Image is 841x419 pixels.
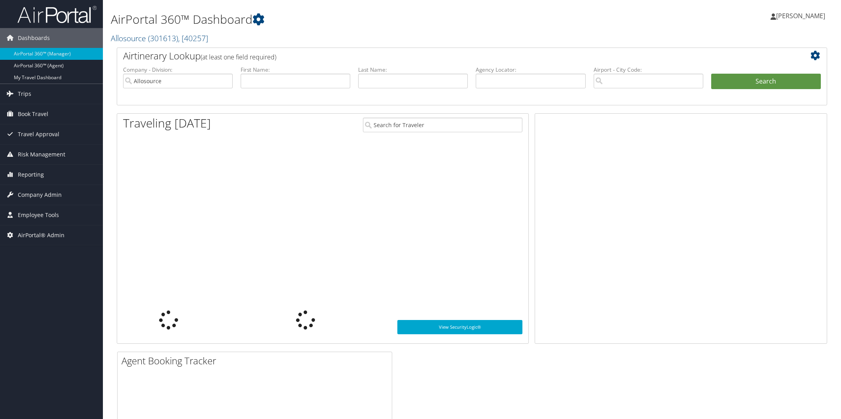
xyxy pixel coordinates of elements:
label: First Name: [241,66,350,74]
h1: AirPortal 360™ Dashboard [111,11,592,28]
a: [PERSON_NAME] [771,4,833,28]
img: airportal-logo.png [17,5,97,24]
button: Search [711,74,821,90]
span: Reporting [18,165,44,185]
span: Dashboards [18,28,50,48]
h2: Airtinerary Lookup [123,49,762,63]
input: Search for Traveler [363,118,522,132]
span: (at least one field required) [201,53,276,61]
span: Employee Tools [18,205,59,225]
span: Risk Management [18,145,65,164]
span: , [ 40257 ] [178,33,208,44]
label: Company - Division: [123,66,233,74]
h1: Traveling [DATE] [123,115,211,131]
span: Company Admin [18,185,62,205]
span: ( 301613 ) [148,33,178,44]
span: Travel Approval [18,124,59,144]
a: View SecurityLogic® [397,320,522,334]
span: Book Travel [18,104,48,124]
label: Airport - City Code: [594,66,703,74]
span: Trips [18,84,31,104]
span: [PERSON_NAME] [776,11,825,20]
label: Last Name: [358,66,468,74]
label: Agency Locator: [476,66,585,74]
span: AirPortal® Admin [18,225,65,245]
h2: Agent Booking Tracker [121,354,392,368]
a: Allosource [111,33,208,44]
